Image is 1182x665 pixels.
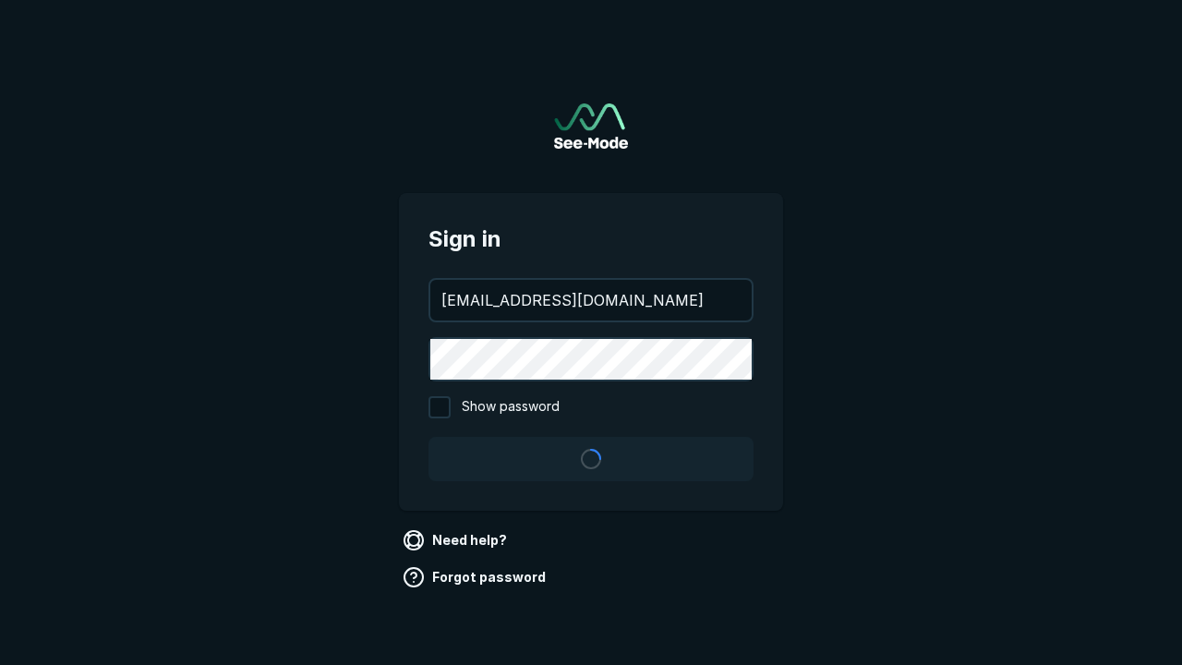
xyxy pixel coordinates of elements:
span: Show password [462,396,560,418]
span: Sign in [428,223,754,256]
input: your@email.com [430,280,752,320]
a: Go to sign in [554,103,628,149]
img: See-Mode Logo [554,103,628,149]
a: Need help? [399,526,514,555]
a: Forgot password [399,562,553,592]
